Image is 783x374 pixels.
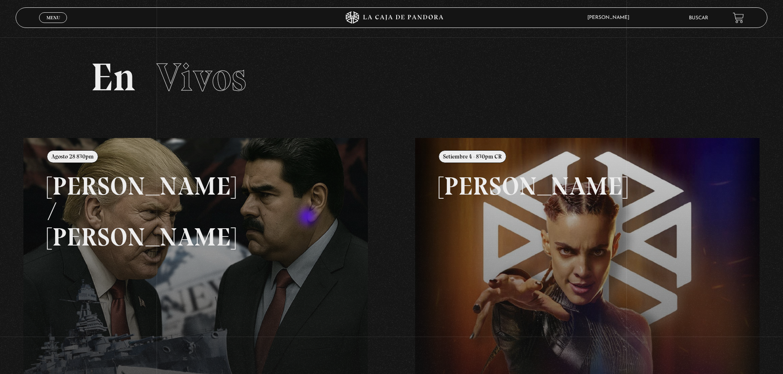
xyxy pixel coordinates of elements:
span: Vivos [157,54,246,101]
span: [PERSON_NAME] [583,15,637,20]
h2: En [91,58,692,97]
a: View your shopping cart [733,12,744,23]
span: Cerrar [44,22,63,28]
span: Menu [46,15,60,20]
a: Buscar [689,16,708,21]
